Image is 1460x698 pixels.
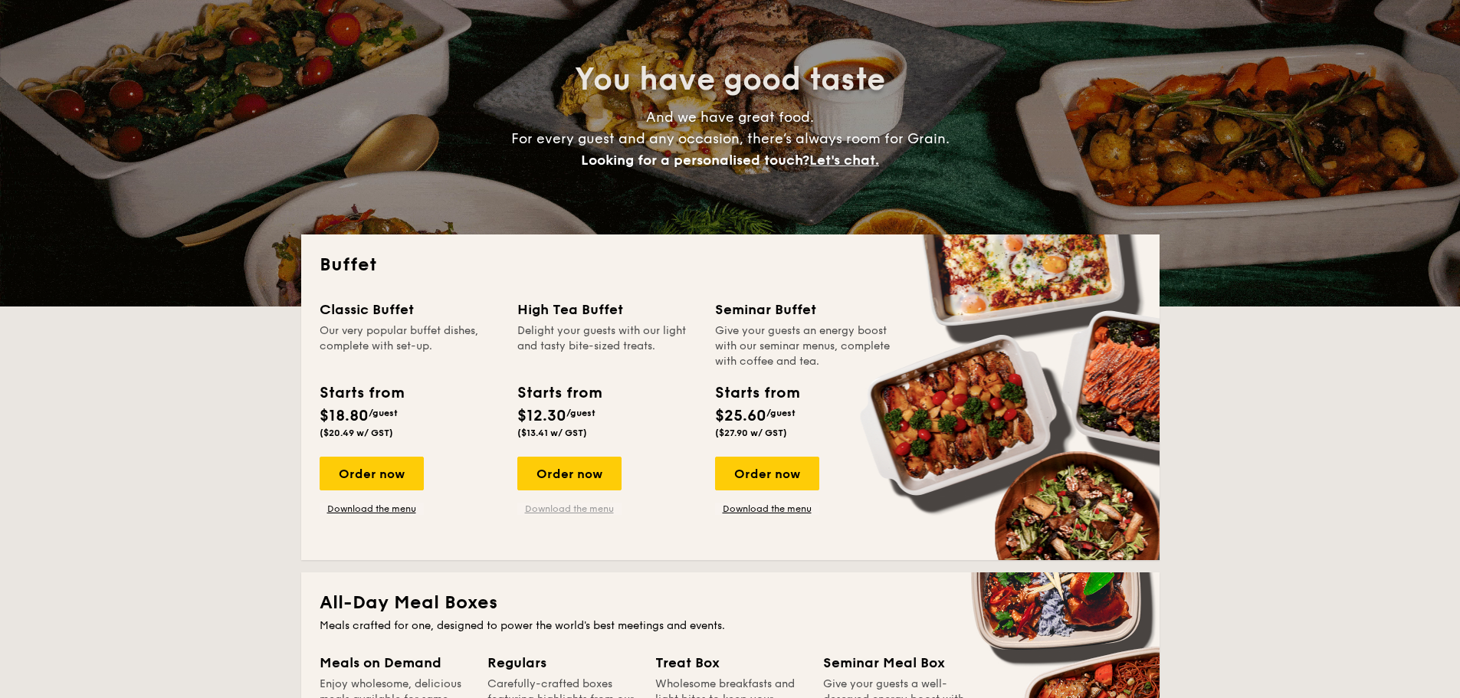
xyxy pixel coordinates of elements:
[517,457,622,490] div: Order now
[517,299,697,320] div: High Tea Buffet
[320,652,469,673] div: Meals on Demand
[320,299,499,320] div: Classic Buffet
[766,408,796,418] span: /guest
[517,382,601,405] div: Starts from
[715,428,787,438] span: ($27.90 w/ GST)
[517,323,697,369] div: Delight your guests with our light and tasty bite-sized treats.
[655,652,805,673] div: Treat Box
[715,299,894,320] div: Seminar Buffet
[517,428,587,438] span: ($13.41 w/ GST)
[487,652,637,673] div: Regulars
[517,407,566,425] span: $12.30
[511,109,950,169] span: And we have great food. For every guest and any occasion, there’s always room for Grain.
[320,457,424,490] div: Order now
[320,591,1141,615] h2: All-Day Meal Boxes
[715,382,799,405] div: Starts from
[320,253,1141,277] h2: Buffet
[581,152,809,169] span: Looking for a personalised touch?
[320,323,499,369] div: Our very popular buffet dishes, complete with set-up.
[715,457,819,490] div: Order now
[715,323,894,369] div: Give your guests an energy boost with our seminar menus, complete with coffee and tea.
[320,382,403,405] div: Starts from
[320,407,369,425] span: $18.80
[809,152,879,169] span: Let's chat.
[320,503,424,515] a: Download the menu
[320,618,1141,634] div: Meals crafted for one, designed to power the world's best meetings and events.
[566,408,595,418] span: /guest
[369,408,398,418] span: /guest
[320,428,393,438] span: ($20.49 w/ GST)
[823,652,973,673] div: Seminar Meal Box
[715,503,819,515] a: Download the menu
[517,503,622,515] a: Download the menu
[575,61,885,98] span: You have good taste
[715,407,766,425] span: $25.60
